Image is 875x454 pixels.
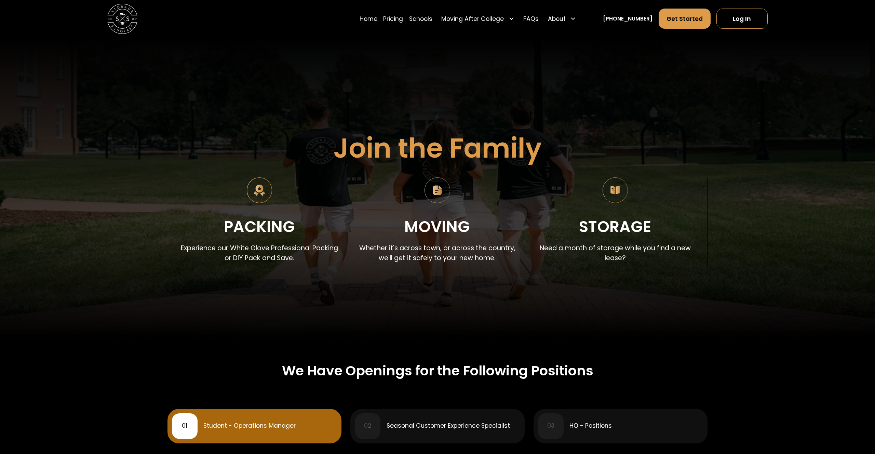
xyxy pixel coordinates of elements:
[358,243,517,263] p: Whether it's across town, or across the country, we'll get it safely to your new home.
[182,423,187,429] div: 01
[535,243,695,263] p: Need a month of storage while you find a new lease?
[224,214,295,239] div: Packing
[716,9,767,29] a: Log In
[523,8,539,29] a: FAQs
[603,15,652,23] a: [PHONE_NUMBER]
[548,14,566,23] div: About
[441,14,504,23] div: Moving After College
[659,9,711,29] a: Get Started
[107,4,137,34] img: Storage Scholars main logo
[387,423,510,429] div: Seasonal Customer Experience Specialist
[547,423,554,429] div: 03
[545,8,579,29] div: About
[364,423,371,429] div: 02
[409,8,432,29] a: Schools
[282,363,593,379] h2: We Have Openings for the Following Positions
[360,8,377,29] a: Home
[203,423,296,429] div: Student - Operations Manager
[439,8,517,29] div: Moving After College
[569,423,612,429] div: HQ - Positions
[404,214,470,239] div: Moving
[333,134,542,163] h1: Join the Family
[579,214,651,239] div: Storage
[179,243,339,263] p: Experience our White Glove Professional Packing or DIY Pack and Save.
[383,8,403,29] a: Pricing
